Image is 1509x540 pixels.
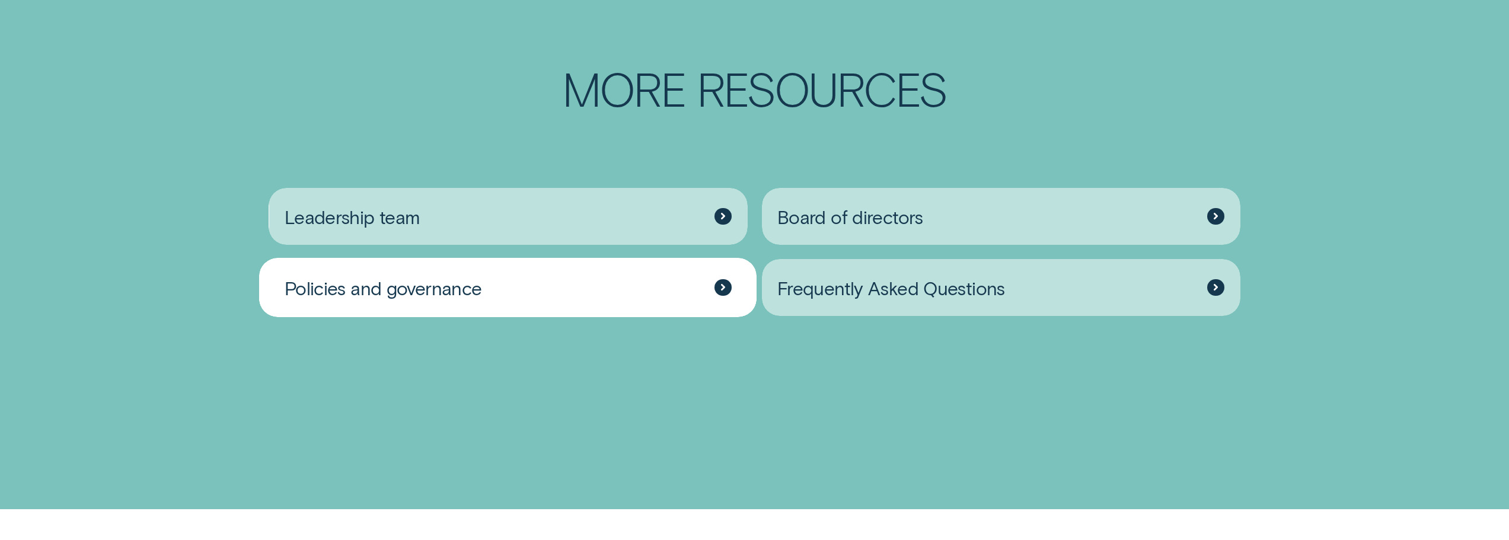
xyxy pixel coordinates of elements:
span: Board of directors [777,205,923,228]
a: Policies and governance [269,259,747,316]
span: Policies and governance [285,276,482,299]
a: Leadership team [269,188,747,245]
span: Frequently Asked Questions [777,276,1005,299]
a: Board of directors [762,188,1240,245]
h2: More Resources [474,66,1035,111]
a: Frequently Asked Questions [762,259,1240,316]
span: Leadership team [285,205,420,228]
